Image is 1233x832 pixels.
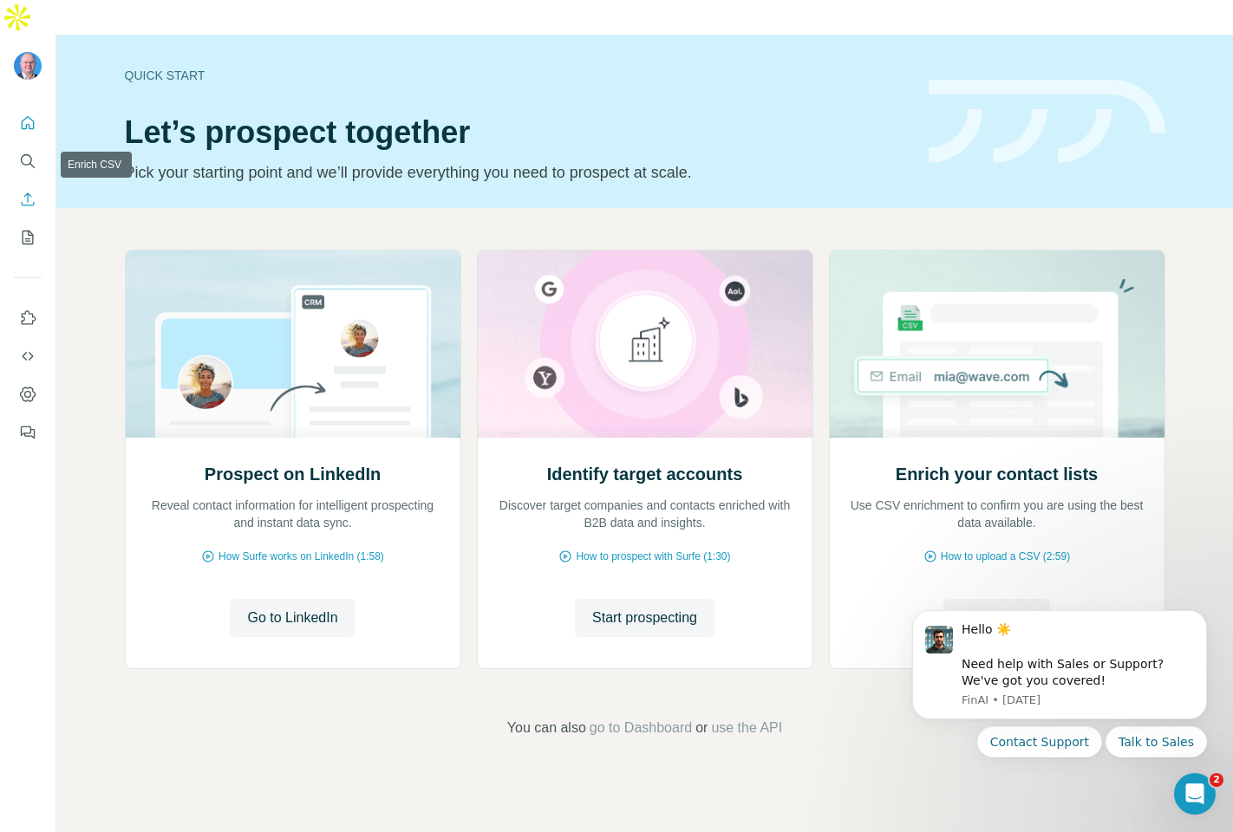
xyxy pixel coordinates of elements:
button: My lists [14,222,42,253]
button: Dashboard [14,379,42,410]
span: How Surfe works on LinkedIn (1:58) [219,549,384,564]
img: Prospect on LinkedIn [125,250,461,438]
button: Start prospecting [575,599,714,637]
button: Use Surfe API [14,341,42,372]
iframe: Intercom notifications message [886,588,1233,823]
h2: Enrich your contact lists [896,462,1098,486]
button: Go to LinkedIn [230,599,355,637]
button: Use Surfe on LinkedIn [14,302,42,334]
h2: Prospect on LinkedIn [205,462,381,486]
div: Quick start [125,67,908,84]
span: 2 [1210,773,1223,787]
p: Use CSV enrichment to confirm you are using the best data available. [847,497,1147,531]
img: Enrich your contact lists [829,250,1165,438]
h1: Let’s prospect together [125,115,908,150]
img: Identify target accounts [477,250,813,438]
iframe: Intercom live chat [1174,773,1216,815]
button: Enrich CSV [14,184,42,215]
p: Discover target companies and contacts enriched with B2B data and insights. [495,497,795,531]
img: Avatar [14,52,42,80]
span: You can also [507,718,586,738]
button: go to Dashboard [590,718,692,738]
button: Search [14,146,42,177]
h2: Identify target accounts [547,462,743,486]
span: How to upload a CSV (2:59) [941,549,1070,564]
button: use the API [711,718,782,738]
button: Feedback [14,417,42,448]
span: Go to LinkedIn [247,608,337,628]
button: Quick start [14,107,42,139]
p: Pick your starting point and we’ll provide everything you need to prospect at scale. [125,160,908,185]
p: Reveal contact information for intelligent prospecting and instant data sync. [143,497,443,531]
span: How to prospect with Surfe (1:30) [576,549,730,564]
img: banner [929,80,1165,164]
span: Start prospecting [592,608,697,628]
span: or [695,718,708,738]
